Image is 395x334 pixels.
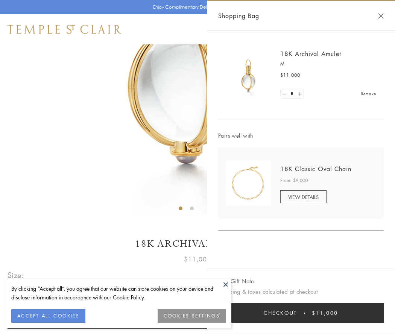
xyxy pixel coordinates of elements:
[218,276,254,286] button: Add Gift Note
[280,177,308,184] span: From: $9,000
[280,71,300,79] span: $11,000
[280,60,376,68] p: M
[288,193,319,200] span: VIEW DETAILS
[226,53,271,98] img: 18K Archival Amulet
[218,11,259,21] span: Shopping Bag
[8,237,387,250] h1: 18K Archival Amulet
[296,89,303,99] a: Set quantity to 2
[361,90,376,98] a: Remove
[226,161,271,206] img: N88865-OV18
[218,131,384,140] span: Pairs well with
[264,309,297,317] span: Checkout
[8,25,121,34] img: Temple St. Clair
[218,287,384,296] p: Shipping & taxes calculated at checkout
[8,269,24,281] span: Size:
[378,13,384,19] button: Close Shopping Bag
[158,309,226,323] button: COOKIES SETTINGS
[281,89,288,99] a: Set quantity to 0
[11,284,226,302] div: By clicking “Accept all”, you agree that our website can store cookies on your device and disclos...
[184,254,211,264] span: $11,000
[280,50,341,58] a: 18K Archival Amulet
[218,303,384,323] button: Checkout $11,000
[280,165,351,173] a: 18K Classic Oval Chain
[11,309,85,323] button: ACCEPT ALL COOKIES
[153,3,239,11] p: Enjoy Complimentary Delivery & Returns
[280,190,327,203] a: VIEW DETAILS
[312,309,338,317] span: $11,000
